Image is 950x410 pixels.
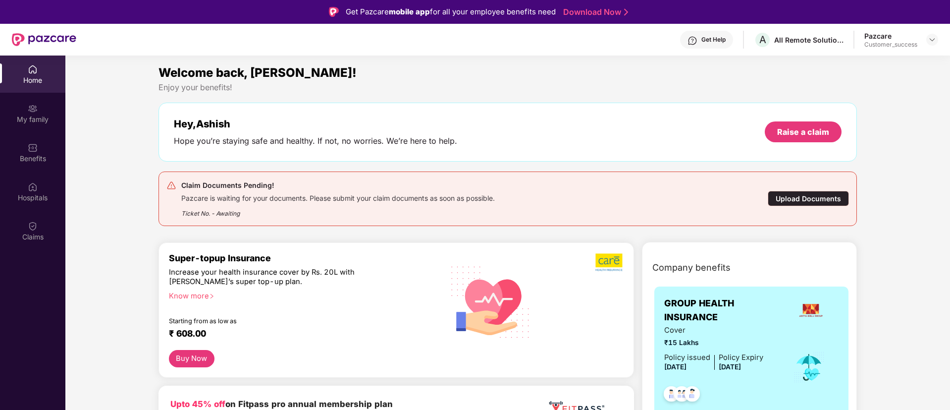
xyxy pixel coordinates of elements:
[624,7,628,17] img: Stroke
[181,203,495,218] div: Ticket No. - Awaiting
[687,36,697,46] img: svg+xml;base64,PHN2ZyBpZD0iSGVscC0zMngzMiIgeG1sbnM9Imh0dHA6Ly93d3cudzMub3JnLzIwMDAvc3ZnIiB3aWR0aD...
[209,293,214,299] span: right
[174,136,457,146] div: Hope you’re staying safe and healthy. If not, no worries. We’re here to help.
[719,363,741,371] span: [DATE]
[158,65,357,80] span: Welcome back, [PERSON_NAME]!
[928,36,936,44] img: svg+xml;base64,PHN2ZyBpZD0iRHJvcGRvd24tMzJ4MzIiIHhtbG5zPSJodHRwOi8vd3d3LnczLm9yZy8yMDAwL3N2ZyIgd2...
[166,180,176,190] img: svg+xml;base64,PHN2ZyB4bWxucz0iaHR0cDovL3d3dy53My5vcmcvMjAwMC9zdmciIHdpZHRoPSIyNCIgaGVpZ2h0PSIyNC...
[329,7,339,17] img: Logo
[768,191,849,206] div: Upload Documents
[680,383,704,408] img: svg+xml;base64,PHN2ZyB4bWxucz0iaHR0cDovL3d3dy53My5vcmcvMjAwMC9zdmciIHdpZHRoPSI0OC45NDMiIGhlaWdodD...
[563,7,625,17] a: Download Now
[174,118,457,130] div: Hey, Ashish
[864,41,917,49] div: Customer_success
[659,383,684,408] img: svg+xml;base64,PHN2ZyB4bWxucz0iaHR0cDovL3d3dy53My5vcmcvMjAwMC9zdmciIHdpZHRoPSI0OC45NDMiIGhlaWdodD...
[670,383,694,408] img: svg+xml;base64,PHN2ZyB4bWxucz0iaHR0cDovL3d3dy53My5vcmcvMjAwMC9zdmciIHdpZHRoPSI0OC45MTUiIGhlaWdodD...
[158,82,857,93] div: Enjoy your benefits!
[28,104,38,114] img: svg+xml;base64,PHN2ZyB3aWR0aD0iMjAiIGhlaWdodD0iMjAiIHZpZXdCb3g9IjAgMCAyMCAyMCIgZmlsbD0ibm9uZSIgeG...
[793,351,825,384] img: icon
[169,317,392,324] div: Starting from as low as
[443,253,538,350] img: svg+xml;base64,PHN2ZyB4bWxucz0iaHR0cDovL3d3dy53My5vcmcvMjAwMC9zdmciIHhtbG5zOnhsaW5rPSJodHRwOi8vd3...
[774,35,844,45] div: All Remote Solutions Private Limited
[28,182,38,192] img: svg+xml;base64,PHN2ZyBpZD0iSG9zcGl0YWxzIiB4bWxucz0iaHR0cDovL3d3dy53My5vcmcvMjAwMC9zdmciIHdpZHRoPS...
[664,352,710,363] div: Policy issued
[797,297,824,324] img: insurerLogo
[169,350,214,367] button: Buy Now
[664,325,763,336] span: Cover
[346,6,556,18] div: Get Pazcare for all your employee benefits need
[777,126,829,137] div: Raise a claim
[169,253,434,263] div: Super-topup Insurance
[28,64,38,74] img: svg+xml;base64,PHN2ZyBpZD0iSG9tZSIgeG1sbnM9Imh0dHA6Ly93d3cudzMub3JnLzIwMDAvc3ZnIiB3aWR0aD0iMjAiIG...
[664,363,686,371] span: [DATE]
[181,179,495,191] div: Claim Documents Pending!
[664,338,763,349] span: ₹15 Lakhs
[664,296,783,325] span: GROUP HEALTH INSURANCE
[181,191,495,203] div: Pazcare is waiting for your documents. Please submit your claim documents as soon as possible.
[169,292,428,298] div: Know more
[169,328,424,340] div: ₹ 608.00
[864,31,917,41] div: Pazcare
[169,268,391,287] div: Increase your health insurance cover by Rs. 20L with [PERSON_NAME]’s super top-up plan.
[170,399,393,409] b: on Fitpass pro annual membership plan
[652,261,731,275] span: Company benefits
[28,221,38,231] img: svg+xml;base64,PHN2ZyBpZD0iQ2xhaW0iIHhtbG5zPSJodHRwOi8vd3d3LnczLm9yZy8yMDAwL3N2ZyIgd2lkdGg9IjIwIi...
[28,143,38,153] img: svg+xml;base64,PHN2ZyBpZD0iQmVuZWZpdHMiIHhtbG5zPSJodHRwOi8vd3d3LnczLm9yZy8yMDAwL3N2ZyIgd2lkdGg9Ij...
[12,33,76,46] img: New Pazcare Logo
[170,399,225,409] b: Upto 45% off
[759,34,766,46] span: A
[701,36,726,44] div: Get Help
[719,352,763,363] div: Policy Expiry
[389,7,430,16] strong: mobile app
[595,253,624,272] img: b5dec4f62d2307b9de63beb79f102df3.png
